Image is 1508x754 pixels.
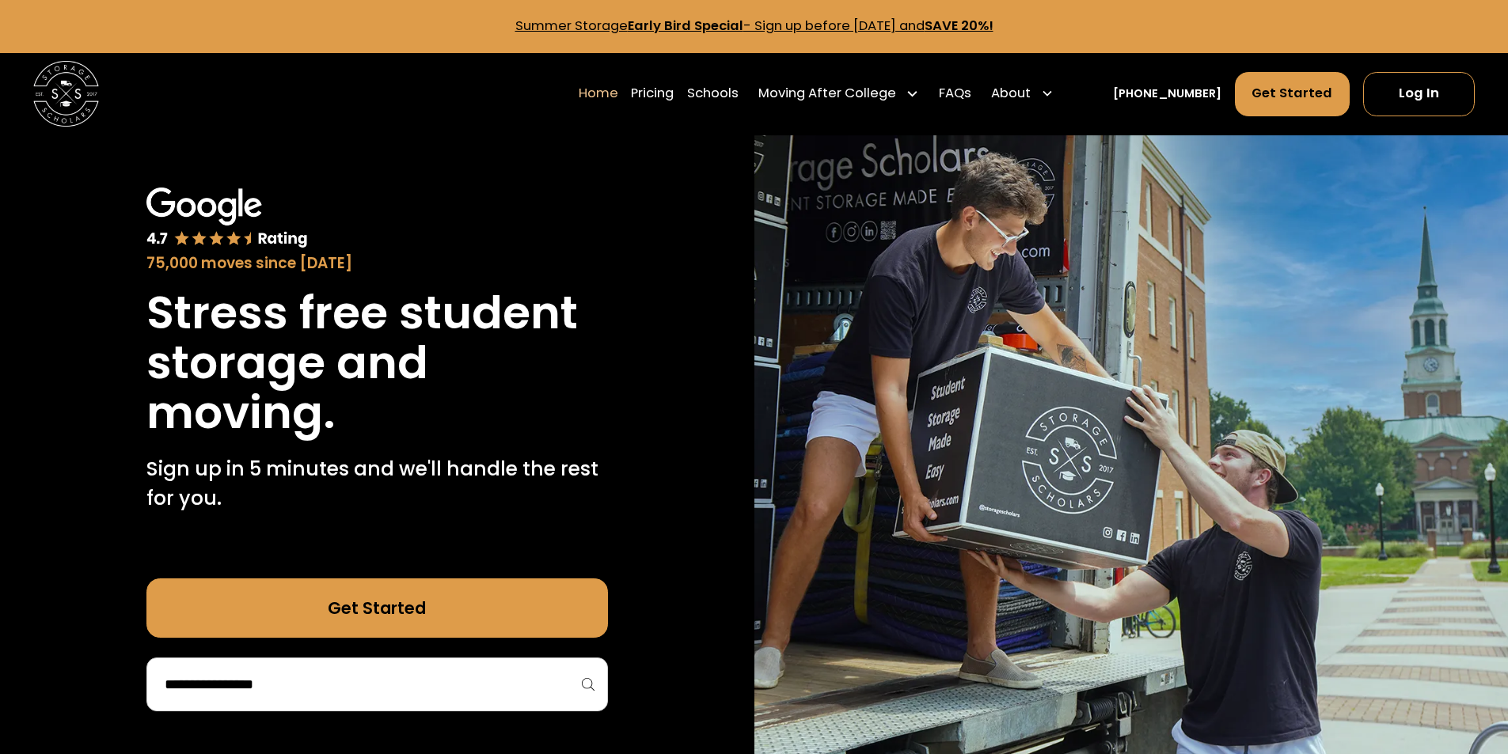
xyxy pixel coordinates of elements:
[146,288,608,438] h1: Stress free student storage and moving.
[628,17,743,35] strong: Early Bird Special
[146,454,608,513] p: Sign up in 5 minutes and we'll handle the rest for you.
[758,84,896,104] div: Moving After College
[985,70,1061,116] div: About
[752,70,926,116] div: Moving After College
[579,70,618,116] a: Home
[939,70,971,116] a: FAQs
[146,252,608,275] div: 75,000 moves since [DATE]
[687,70,739,116] a: Schools
[631,70,674,116] a: Pricing
[925,17,993,35] strong: SAVE 20%!
[515,17,993,35] a: Summer StorageEarly Bird Special- Sign up before [DATE] andSAVE 20%!
[1113,85,1221,103] a: [PHONE_NUMBER]
[991,84,1031,104] div: About
[146,578,608,638] a: Get Started
[33,61,99,127] img: Storage Scholars main logo
[146,188,308,249] img: Google 4.7 star rating
[1363,72,1475,116] a: Log In
[1235,72,1350,116] a: Get Started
